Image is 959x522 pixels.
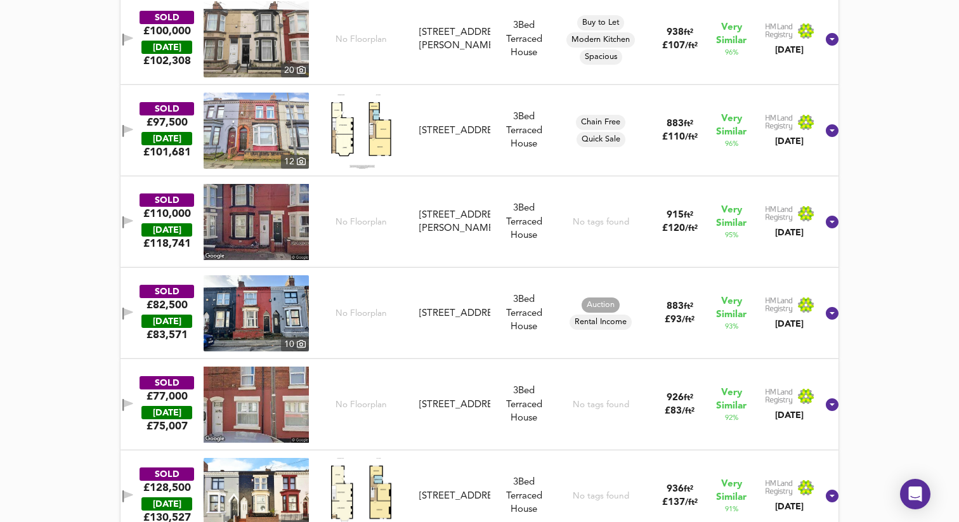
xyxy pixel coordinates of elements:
[825,306,840,321] svg: Show Details
[143,54,191,68] span: £ 102,308
[121,359,838,450] div: SOLD£77,000 [DATE]£75,007No Floorplan[STREET_ADDRESS]3Bed Terraced HouseNo tags found926ft²£83/ft...
[665,407,695,416] span: £ 83
[414,490,496,503] div: 3 Makin Street, L4 5QE
[716,386,747,413] span: Very Similar
[725,413,738,423] span: 92 %
[682,316,695,324] span: / ft²
[121,268,838,359] div: SOLD£82,500 [DATE]£83,571property thumbnail 10 No Floorplan[STREET_ADDRESS]3Bed Terraced HouseAuc...
[573,399,629,411] div: No tags found
[716,478,747,504] span: Very Similar
[765,23,814,39] img: Land Registry
[204,367,309,443] img: streetview
[684,120,693,128] span: ft²
[143,481,191,495] div: £128,500
[576,115,625,130] div: Chain Free
[414,398,496,412] div: 158 Goodison Road, L4 4EW
[143,24,191,38] div: £100,000
[140,102,194,115] div: SOLD
[141,41,192,54] div: [DATE]
[725,230,738,240] span: 95 %
[582,299,620,311] span: Auction
[582,297,620,313] div: Auction
[495,202,552,242] div: 3 Bed Terraced House
[141,497,192,511] div: [DATE]
[336,34,387,46] span: No Floorplan
[141,132,192,145] div: [DATE]
[765,318,814,330] div: [DATE]
[765,44,814,56] div: [DATE]
[725,322,738,332] span: 93 %
[147,389,188,403] div: £77,000
[682,407,695,415] span: / ft²
[419,26,491,53] div: [STREET_ADDRESS][PERSON_NAME]
[143,145,191,159] span: £ 101,681
[336,308,387,320] span: No Floorplan
[121,85,838,176] div: SOLD£97,500 [DATE]£101,681property thumbnail 12 Floorplan[STREET_ADDRESS]3Bed Terraced HouseChain...
[419,398,491,412] div: [STREET_ADDRESS]
[566,32,635,48] div: Modern Kitchen
[716,204,747,230] span: Very Similar
[419,490,491,503] div: [STREET_ADDRESS]
[765,226,814,239] div: [DATE]
[147,115,188,129] div: £97,500
[336,399,387,411] span: No Floorplan
[495,384,552,425] div: 3 Bed Terraced House
[419,307,491,320] div: [STREET_ADDRESS]
[725,139,738,149] span: 96 %
[765,500,814,513] div: [DATE]
[765,480,814,496] img: Land Registry
[495,110,552,151] div: 3 Bed Terraced House
[685,133,698,141] span: / ft²
[765,135,814,148] div: [DATE]
[204,275,309,351] img: property thumbnail
[577,17,624,29] span: Buy to Let
[325,93,397,169] img: Floorplan
[204,1,309,77] img: property thumbnail
[825,397,840,412] svg: Show Details
[725,504,738,514] span: 91 %
[665,315,695,325] span: £ 93
[684,29,693,37] span: ft²
[662,224,698,233] span: £ 120
[570,315,632,330] div: Rental Income
[580,49,622,65] div: Spacious
[577,132,625,147] div: Quick Sale
[143,237,191,251] span: £ 118,741
[140,285,194,298] div: SOLD
[573,216,629,228] div: No tags found
[667,119,684,129] span: 883
[336,216,387,228] span: No Floorplan
[566,34,635,46] span: Modern Kitchen
[662,41,698,51] span: £ 107
[495,19,552,60] div: 3 Bed Terraced House
[140,193,194,207] div: SOLD
[765,297,814,313] img: Land Registry
[765,206,814,222] img: Land Registry
[667,393,684,403] span: 926
[140,376,194,389] div: SOLD
[495,476,552,516] div: 3 Bed Terraced House
[825,488,840,504] svg: Show Details
[684,394,693,402] span: ft²
[121,176,838,268] div: SOLD£110,000 [DATE]£118,741No Floorplan[STREET_ADDRESS][PERSON_NAME]3Bed Terraced HouseNo tags fo...
[667,485,684,494] span: 936
[684,211,693,219] span: ft²
[419,209,491,236] div: [STREET_ADDRESS][PERSON_NAME]
[825,214,840,230] svg: Show Details
[685,499,698,507] span: / ft²
[141,223,192,237] div: [DATE]
[580,51,622,63] span: Spacious
[725,48,738,58] span: 96 %
[570,316,632,328] span: Rental Income
[765,114,814,131] img: Land Registry
[825,32,840,47] svg: Show Details
[667,211,684,220] span: 915
[414,209,496,236] div: 29 Bellamy Road, L4 3SB
[825,123,840,138] svg: Show Details
[281,155,309,169] div: 12
[685,42,698,50] span: / ft²
[147,298,188,312] div: £82,500
[662,133,698,142] span: £ 110
[147,419,188,433] span: £ 75,007
[667,302,684,311] span: 883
